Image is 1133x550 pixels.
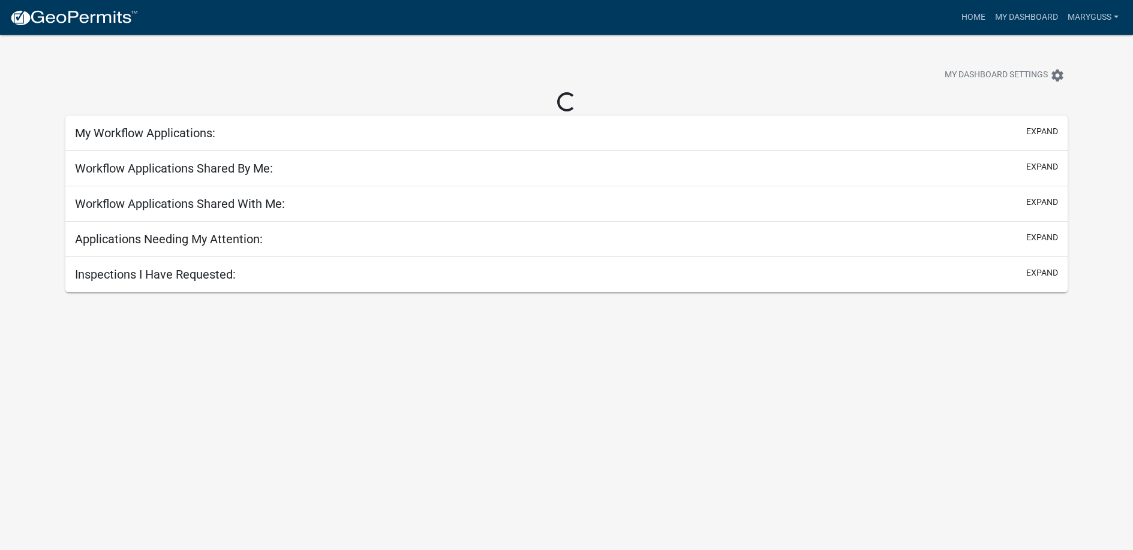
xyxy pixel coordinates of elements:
[1026,196,1058,208] button: expand
[990,6,1063,29] a: My Dashboard
[957,6,990,29] a: Home
[1050,68,1065,83] i: settings
[1026,267,1058,279] button: expand
[1026,161,1058,173] button: expand
[945,68,1048,83] span: My Dashboard Settings
[75,161,273,176] h5: Workflow Applications Shared By Me:
[75,197,285,211] h5: Workflow Applications Shared With Me:
[75,126,215,140] h5: My Workflow Applications:
[1026,125,1058,138] button: expand
[75,232,263,246] h5: Applications Needing My Attention:
[1026,231,1058,244] button: expand
[75,267,236,282] h5: Inspections I Have Requested:
[1063,6,1123,29] a: MaryGuss
[935,64,1074,87] button: My Dashboard Settingssettings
